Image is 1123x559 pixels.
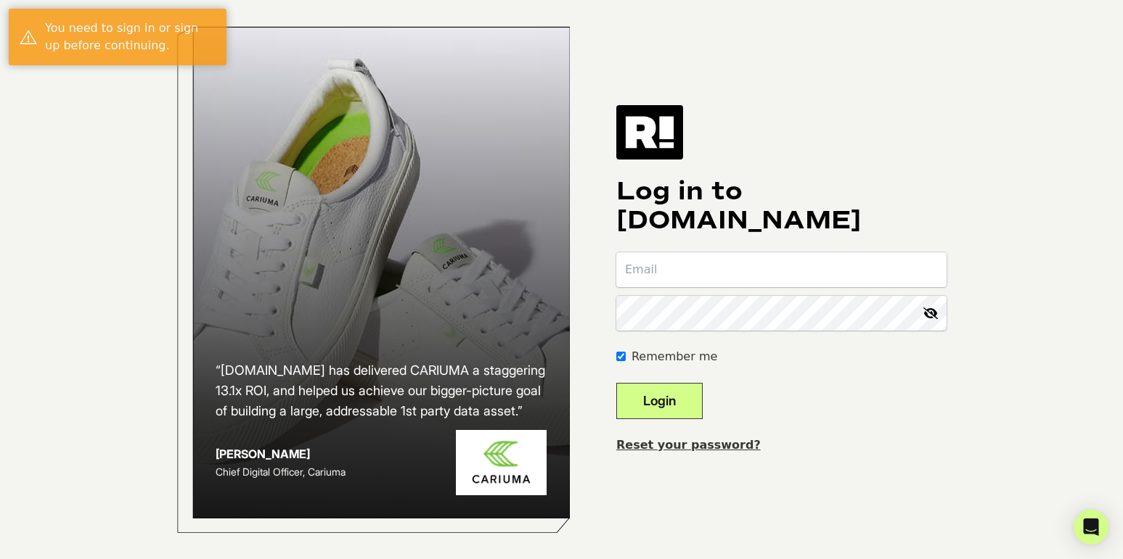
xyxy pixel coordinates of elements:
h1: Log in to [DOMAIN_NAME] [616,177,947,235]
img: Retention.com [616,105,683,159]
input: Email [616,252,947,287]
img: Cariuma [456,430,547,496]
span: Chief Digital Officer, Cariuma [216,465,346,478]
div: Open Intercom Messenger [1074,510,1108,544]
strong: [PERSON_NAME] [216,447,310,461]
label: Remember me [632,348,717,365]
a: Reset your password? [616,438,761,452]
button: Login [616,383,703,419]
div: You need to sign in or sign up before continuing. [45,20,216,54]
h2: “[DOMAIN_NAME] has delivered CARIUMA a staggering 13.1x ROI, and helped us achieve our bigger-pic... [216,360,547,421]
